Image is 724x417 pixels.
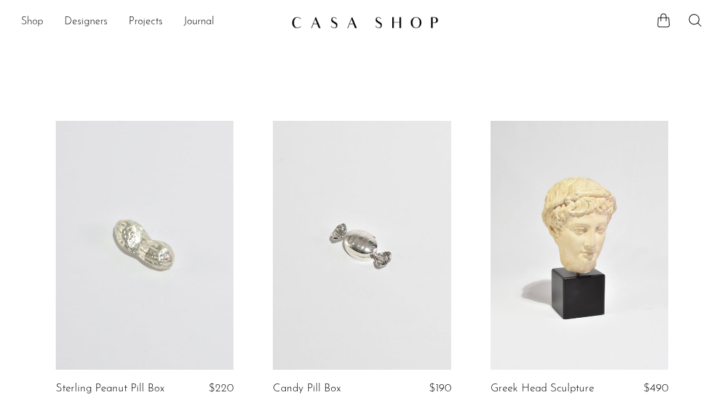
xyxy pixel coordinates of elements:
[64,14,108,31] a: Designers
[273,383,341,395] a: Candy Pill Box
[21,11,281,33] nav: Desktop navigation
[21,14,43,31] a: Shop
[491,383,594,395] a: Greek Head Sculpture
[429,383,451,394] span: $190
[184,14,214,31] a: Journal
[129,14,163,31] a: Projects
[21,11,281,33] ul: NEW HEADER MENU
[56,383,165,395] a: Sterling Peanut Pill Box
[643,383,668,394] span: $490
[209,383,233,394] span: $220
